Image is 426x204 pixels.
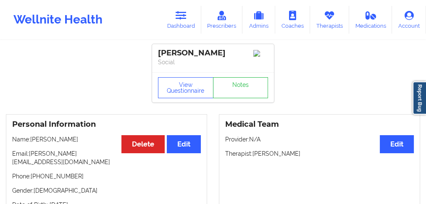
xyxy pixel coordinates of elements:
[413,81,426,115] a: Report Bug
[392,6,426,34] a: Account
[12,120,201,129] h3: Personal Information
[12,149,201,166] p: Email: [PERSON_NAME][EMAIL_ADDRESS][DOMAIN_NAME]
[225,149,414,158] p: Therapist: [PERSON_NAME]
[12,186,201,195] p: Gender: [DEMOGRAPHIC_DATA]
[201,6,243,34] a: Prescribers
[225,120,414,129] h3: Medical Team
[161,6,201,34] a: Dashboard
[310,6,349,34] a: Therapists
[12,135,201,144] p: Name: [PERSON_NAME]
[225,135,414,144] p: Provider: N/A
[253,50,268,57] img: Image%2Fplaceholer-image.png
[167,135,201,153] button: Edit
[158,48,268,58] div: [PERSON_NAME]
[121,135,165,153] button: Delete
[275,6,310,34] a: Coaches
[158,58,268,66] p: Social
[242,6,275,34] a: Admins
[158,77,213,98] button: View Questionnaire
[380,135,414,153] button: Edit
[349,6,392,34] a: Medications
[213,77,268,98] a: Notes
[12,172,201,180] p: Phone: [PHONE_NUMBER]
